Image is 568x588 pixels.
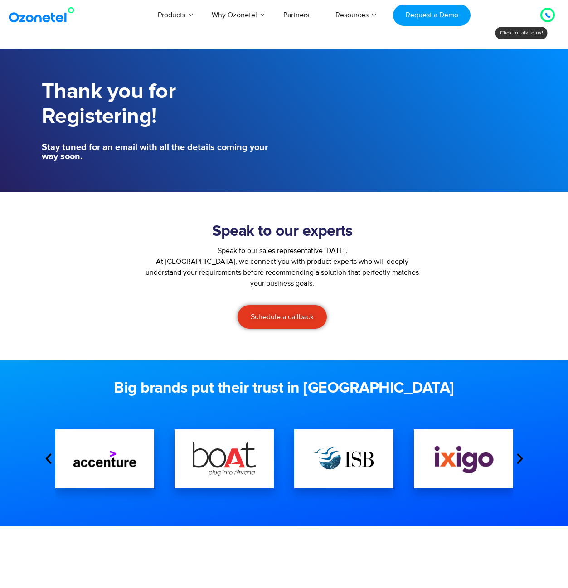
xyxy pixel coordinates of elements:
img: boat [193,442,256,476]
h5: Stay tuned for an email with all the details coming your way soon. [42,143,280,161]
div: 1 / 16 [55,429,155,488]
h2: Big brands put their trust in [GEOGRAPHIC_DATA] [42,379,527,398]
div: 3 / 16 [294,429,393,488]
a: Request a Demo [393,5,471,26]
h1: Thank you for Registering! [42,79,280,129]
span: Schedule a callback [251,313,314,321]
img: ISB [312,441,375,476]
a: Schedule a callback [238,305,327,329]
div: Image Carousel [55,411,513,506]
img: accentures [73,451,136,467]
div: 2 / 16 [175,429,274,488]
div: Speak to our sales representative [DATE]. [141,245,425,256]
p: At [GEOGRAPHIC_DATA], we connect you with product experts who will deeply understand your require... [141,256,425,289]
h2: Speak to our experts [141,223,425,241]
img: Ixigo [432,444,495,474]
div: 4 / 16 [414,429,513,488]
